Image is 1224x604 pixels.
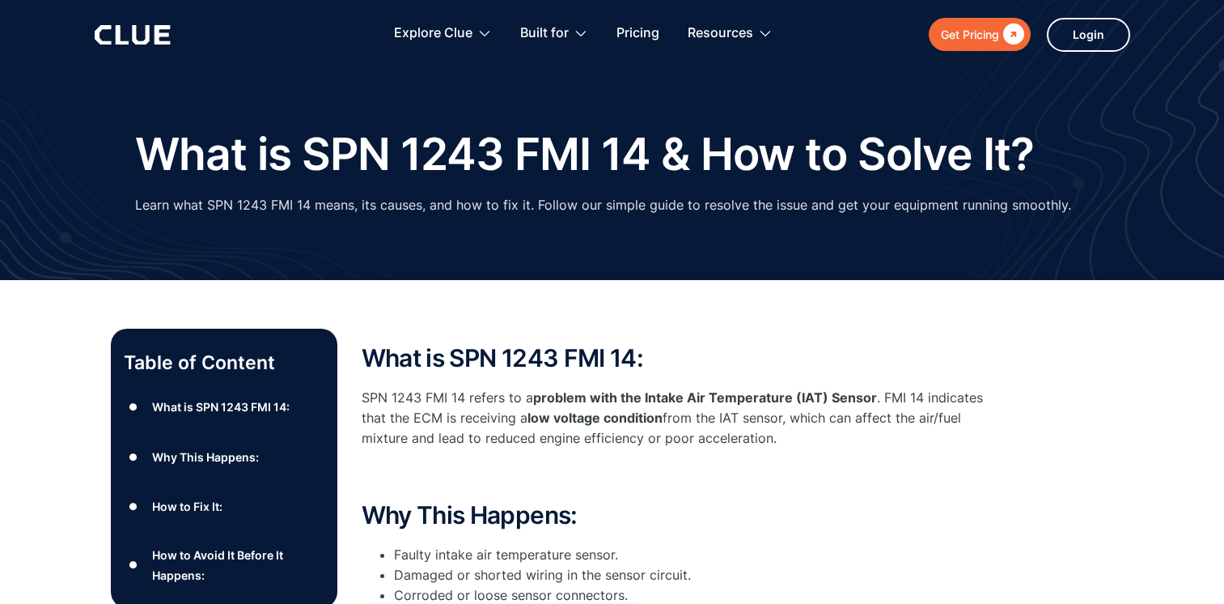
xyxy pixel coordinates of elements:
a: ●How to Avoid It Before It Happens: [124,545,324,585]
strong: problem with the Intake Air Temperature (IAT) Sensor [533,389,877,406]
li: Damaged or shorted wiring in the sensor circuit. [394,565,1009,585]
h2: Why This Happens: [362,502,1009,529]
div: Explore Clue [394,8,492,59]
div: ● [124,553,143,577]
div: Get Pricing [941,24,999,45]
div: How to Avoid It Before It Happens: [152,545,324,585]
a: Get Pricing [929,18,1031,51]
div:  [999,24,1024,45]
a: Login [1047,18,1130,52]
h1: What is SPN 1243 FMI 14 & How to Solve It? [135,130,1035,179]
div: ● [124,444,143,469]
div: ● [124,495,143,519]
div: How to Fix It: [152,496,222,517]
div: Built for [520,8,588,59]
a: ●Why This Happens: [124,444,324,469]
p: SPN 1243 FMI 14 refers to a . FMI 14 indicates that the ECM is receiving a from the IAT sensor, w... [362,388,1009,449]
div: Resources [688,8,773,59]
div: ● [124,395,143,419]
h2: What is SPN 1243 FMI 14: [362,345,1009,372]
strong: low voltage condition [527,410,663,426]
p: Table of Content [124,350,324,376]
div: Why This Happens: [152,447,259,467]
div: Built for [520,8,569,59]
div: Resources [688,8,753,59]
a: ●How to Fix It: [124,495,324,519]
p: Learn what SPN 1243 FMI 14 means, its causes, and how to fix it. Follow our simple guide to resol... [135,195,1071,215]
a: ●What is SPN 1243 FMI 14: [124,395,324,419]
a: Pricing [616,8,659,59]
div: Explore Clue [394,8,472,59]
li: Faulty intake air temperature sensor. [394,545,1009,565]
p: ‍ [362,465,1009,485]
div: What is SPN 1243 FMI 14: [152,397,290,417]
